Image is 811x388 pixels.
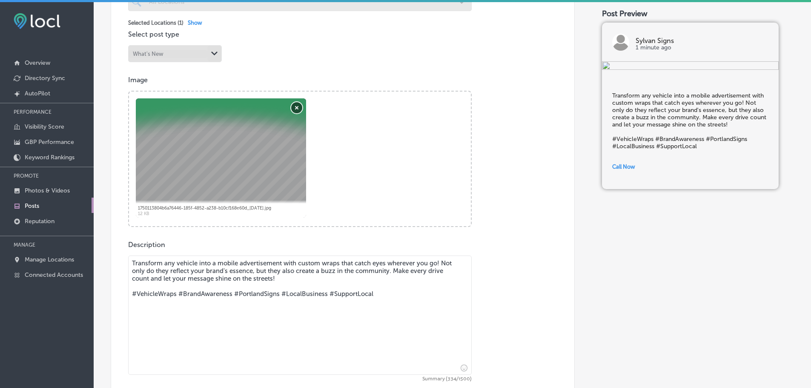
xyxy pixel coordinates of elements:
[128,377,472,382] span: Summary (334/1500)
[25,138,74,146] p: GBP Performance
[129,92,190,100] a: Powered by PQINA
[128,20,183,26] span: Selected Locations ( 1 )
[128,256,472,375] textarea: Transform any vehicle into a mobile advertisement with custom wraps that catch eyes wherever you ...
[612,92,768,150] h5: Transform any vehicle into a mobile advertisement with custom wraps that catch eyes wherever you ...
[25,75,65,82] p: Directory Sync
[188,20,202,26] span: Show
[14,13,60,29] img: fda3e92497d09a02dc62c9cd864e3231.png
[25,123,64,130] p: Visibility Score
[602,61,779,72] img: efa4d308-0c78-45a5-a902-b24db21794b7
[25,202,39,210] p: Posts
[25,271,83,279] p: Connected Accounts
[133,51,163,57] div: What's New
[612,34,629,51] img: logo
[25,90,50,97] p: AutoPilot
[636,44,768,51] p: 1 minute ago
[25,256,74,263] p: Manage Locations
[636,37,768,44] p: Sylvan Signs
[612,164,635,170] span: Call Now
[128,76,557,84] p: Image
[602,9,794,18] div: Post Preview
[128,30,557,38] p: Select post type
[25,59,50,66] p: Overview
[128,241,165,249] label: Description
[25,154,75,161] p: Keyword Rankings
[25,187,70,194] p: Photos & Videos
[25,218,54,225] p: Reputation
[457,362,467,373] span: Insert emoji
